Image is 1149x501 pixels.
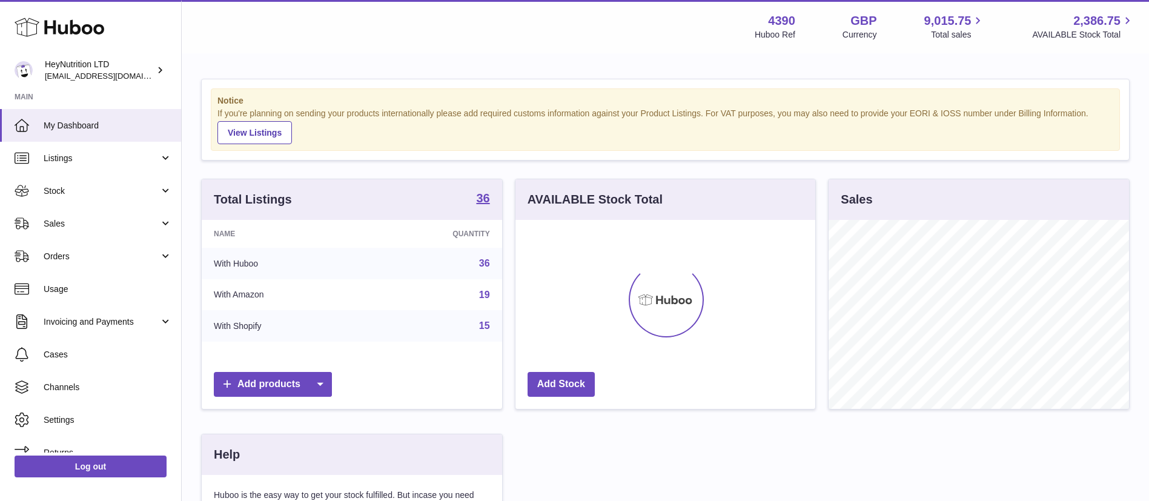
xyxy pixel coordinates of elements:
td: With Amazon [202,279,366,311]
th: Name [202,220,366,248]
span: Listings [44,153,159,164]
th: Quantity [366,220,502,248]
span: AVAILABLE Stock Total [1032,29,1134,41]
img: internalAdmin-4390@internal.huboo.com [15,61,33,79]
div: If you're planning on sending your products internationally please add required customs informati... [217,108,1113,144]
span: Returns [44,447,172,459]
a: Add Stock [528,372,595,397]
a: 36 [476,192,489,207]
span: Cases [44,349,172,360]
a: 36 [479,258,490,268]
h3: Sales [841,191,872,208]
h3: Total Listings [214,191,292,208]
div: Currency [843,29,877,41]
a: 19 [479,290,490,300]
span: Stock [44,185,159,197]
span: Channels [44,382,172,393]
a: 15 [479,320,490,331]
div: Huboo Ref [755,29,795,41]
span: Settings [44,414,172,426]
span: Orders [44,251,159,262]
span: Invoicing and Payments [44,316,159,328]
span: 2,386.75 [1073,13,1121,29]
a: Add products [214,372,332,397]
div: HeyNutrition LTD [45,59,154,82]
strong: 36 [476,192,489,204]
strong: GBP [850,13,876,29]
span: 9,015.75 [924,13,972,29]
span: My Dashboard [44,120,172,131]
td: With Huboo [202,248,366,279]
span: Sales [44,218,159,230]
span: Usage [44,284,172,295]
a: Log out [15,456,167,477]
span: Total sales [931,29,985,41]
h3: AVAILABLE Stock Total [528,191,663,208]
td: With Shopify [202,310,366,342]
a: 2,386.75 AVAILABLE Stock Total [1032,13,1134,41]
strong: Notice [217,95,1113,107]
a: View Listings [217,121,292,144]
a: 9,015.75 Total sales [924,13,985,41]
h3: Help [214,446,240,463]
strong: 4390 [768,13,795,29]
span: [EMAIL_ADDRESS][DOMAIN_NAME] [45,71,178,81]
